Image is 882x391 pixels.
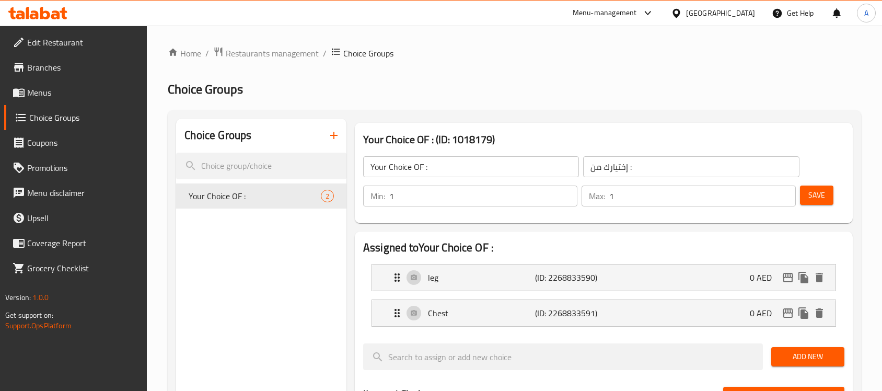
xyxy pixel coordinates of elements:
[27,162,139,174] span: Promotions
[213,47,319,60] a: Restaurants management
[184,128,251,143] h2: Choice Groups
[428,307,535,319] p: Chest
[363,131,844,148] h3: Your Choice OF : (ID: 1018179)
[168,47,861,60] nav: breadcrumb
[4,205,147,231] a: Upsell
[750,307,780,319] p: 0 AED
[4,155,147,180] a: Promotions
[4,30,147,55] a: Edit Restaurant
[4,130,147,155] a: Coupons
[363,343,763,370] input: search
[27,86,139,99] span: Menus
[811,305,827,321] button: delete
[168,47,201,60] a: Home
[363,295,844,331] li: Expand
[205,47,209,60] li: /
[343,47,393,60] span: Choice Groups
[796,305,811,321] button: duplicate
[27,212,139,224] span: Upsell
[780,270,796,285] button: edit
[811,270,827,285] button: delete
[864,7,868,19] span: A
[27,262,139,274] span: Grocery Checklist
[372,264,835,291] div: Expand
[27,187,139,199] span: Menu disclaimer
[5,319,72,332] a: Support.OpsPlatform
[27,36,139,49] span: Edit Restaurant
[535,271,607,284] p: (ID: 2268833590)
[780,305,796,321] button: edit
[226,47,319,60] span: Restaurants management
[780,350,836,363] span: Add New
[168,77,243,101] span: Choice Groups
[573,7,637,19] div: Menu-management
[800,186,833,205] button: Save
[29,111,139,124] span: Choice Groups
[750,271,780,284] p: 0 AED
[428,271,535,284] p: leg
[321,191,333,201] span: 2
[5,291,31,304] span: Version:
[589,190,605,202] p: Max:
[363,260,844,295] li: Expand
[27,136,139,149] span: Coupons
[686,7,755,19] div: [GEOGRAPHIC_DATA]
[4,80,147,105] a: Menus
[370,190,385,202] p: Min:
[771,347,844,366] button: Add New
[321,190,334,202] div: Choices
[4,55,147,80] a: Branches
[323,47,327,60] li: /
[808,189,825,202] span: Save
[4,231,147,256] a: Coverage Report
[27,237,139,249] span: Coverage Report
[189,190,321,202] span: Your Choice OF :
[4,105,147,130] a: Choice Groups
[176,183,346,209] div: Your Choice OF :2
[796,270,811,285] button: duplicate
[372,300,835,326] div: Expand
[5,308,53,322] span: Get support on:
[535,307,607,319] p: (ID: 2268833591)
[176,153,346,179] input: search
[363,240,844,256] h2: Assigned to Your Choice OF :
[4,256,147,281] a: Grocery Checklist
[4,180,147,205] a: Menu disclaimer
[27,61,139,74] span: Branches
[32,291,49,304] span: 1.0.0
